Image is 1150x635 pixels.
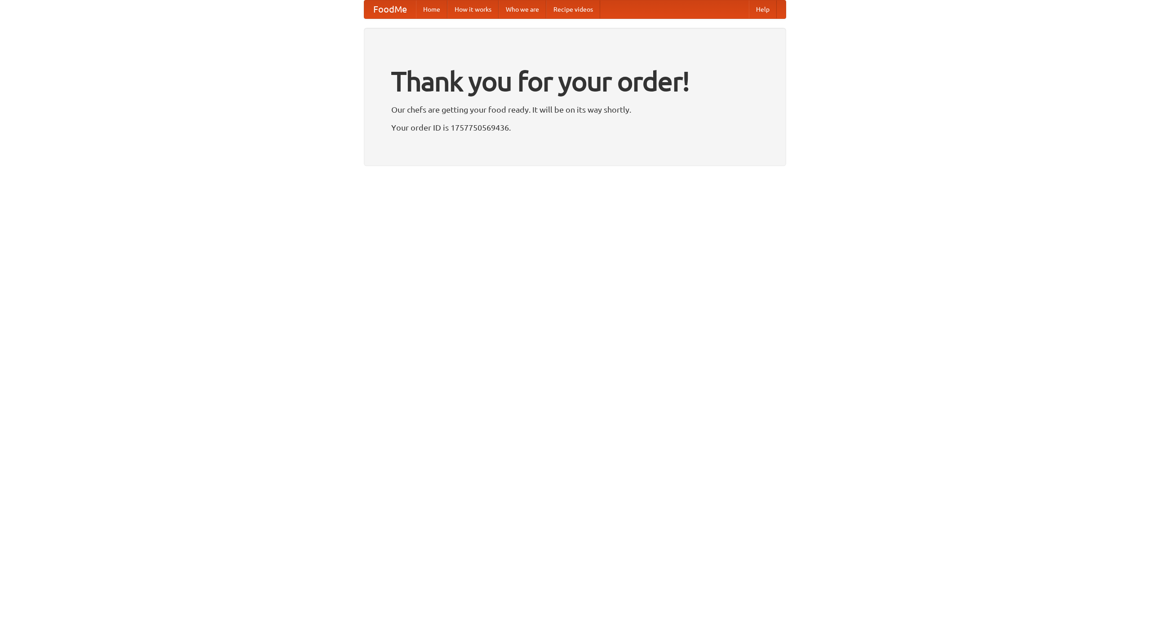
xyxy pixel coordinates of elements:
p: Your order ID is 1757750569436. [391,121,759,134]
a: Home [416,0,447,18]
a: How it works [447,0,499,18]
a: Recipe videos [546,0,600,18]
a: Help [749,0,777,18]
a: Who we are [499,0,546,18]
a: FoodMe [364,0,416,18]
p: Our chefs are getting your food ready. It will be on its way shortly. [391,103,759,116]
h1: Thank you for your order! [391,60,759,103]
